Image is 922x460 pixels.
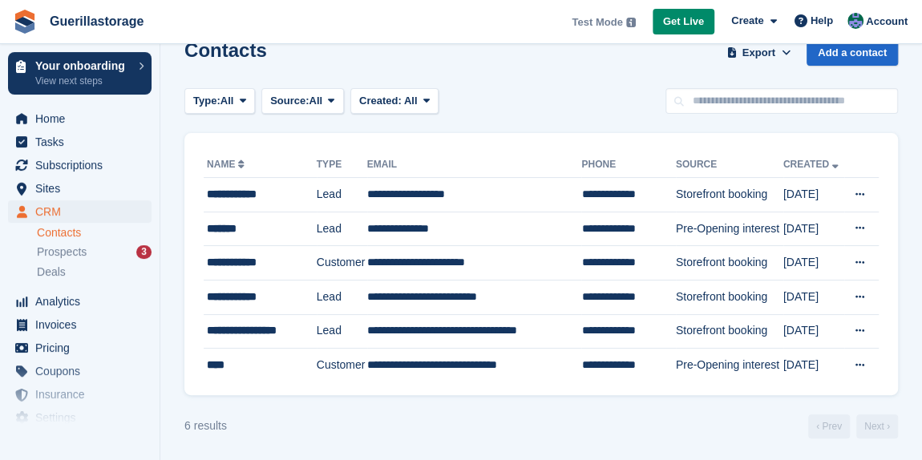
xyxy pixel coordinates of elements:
td: Storefront booking [676,314,783,349]
span: Prospects [37,244,87,260]
a: Guerillastorage [43,8,150,34]
a: menu [8,131,152,153]
td: [DATE] [783,314,844,349]
td: Customer [317,246,367,280]
img: icon-info-grey-7440780725fd019a000dd9b08b2336e03edf1995a4989e88bcd33f0948082b44.svg [626,18,636,27]
a: menu [8,360,152,382]
img: Leesha Sutherland [847,13,863,29]
td: [DATE] [783,280,844,314]
a: menu [8,200,152,223]
nav: Page [805,414,901,438]
span: Sites [35,177,131,200]
a: menu [8,154,152,176]
span: Created: [359,95,402,107]
a: menu [8,406,152,429]
td: Lead [317,212,367,246]
span: Subscriptions [35,154,131,176]
span: Invoices [35,313,131,336]
span: Coupons [35,360,131,382]
a: menu [8,313,152,336]
p: View next steps [35,74,131,88]
span: All [220,93,234,109]
a: Your onboarding View next steps [8,52,152,95]
span: Insurance [35,383,131,406]
a: Prospects 3 [37,244,152,260]
span: All [309,93,323,109]
span: Account [866,14,908,30]
span: Pricing [35,337,131,359]
button: Type: All [184,88,255,115]
span: Deals [37,264,66,280]
button: Source: All [261,88,344,115]
span: Analytics [35,290,131,313]
a: Created [783,159,842,170]
span: Test Mode [572,14,622,30]
a: Get Live [653,9,714,35]
td: Lead [317,314,367,349]
a: Next [856,414,898,438]
th: Source [676,152,783,178]
p: Your onboarding [35,60,131,71]
span: Type: [193,93,220,109]
td: Lead [317,178,367,212]
th: Phone [581,152,675,178]
td: Storefront booking [676,246,783,280]
a: menu [8,107,152,130]
td: [DATE] [783,212,844,246]
a: menu [8,337,152,359]
a: Contacts [37,225,152,240]
th: Type [317,152,367,178]
div: 6 results [184,418,227,434]
img: stora-icon-8386f47178a22dfd0bd8f6a31ec36ba5ce8667c1dd55bd0f319d3a0aa187defe.svg [13,10,37,34]
span: Help [811,13,833,29]
a: Name [207,159,248,170]
span: Source: [270,93,309,109]
td: Customer [317,349,367,382]
td: Pre-Opening interest [676,349,783,382]
span: All [404,95,418,107]
span: Create [731,13,763,29]
span: CRM [35,200,131,223]
span: Home [35,107,131,130]
td: Storefront booking [676,280,783,314]
a: menu [8,383,152,406]
span: Settings [35,406,131,429]
th: Email [367,152,582,178]
a: Previous [808,414,850,438]
button: Export [723,39,794,66]
td: Pre-Opening interest [676,212,783,246]
span: Export [742,45,775,61]
a: menu [8,177,152,200]
td: [DATE] [783,246,844,280]
td: [DATE] [783,349,844,382]
h1: Contacts [184,39,267,61]
span: Tasks [35,131,131,153]
td: Lead [317,280,367,314]
div: 3 [136,245,152,259]
a: menu [8,290,152,313]
a: Deals [37,264,152,280]
button: Created: All [350,88,439,115]
span: Get Live [663,14,704,30]
td: Storefront booking [676,178,783,212]
td: [DATE] [783,178,844,212]
a: Add a contact [807,39,898,66]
